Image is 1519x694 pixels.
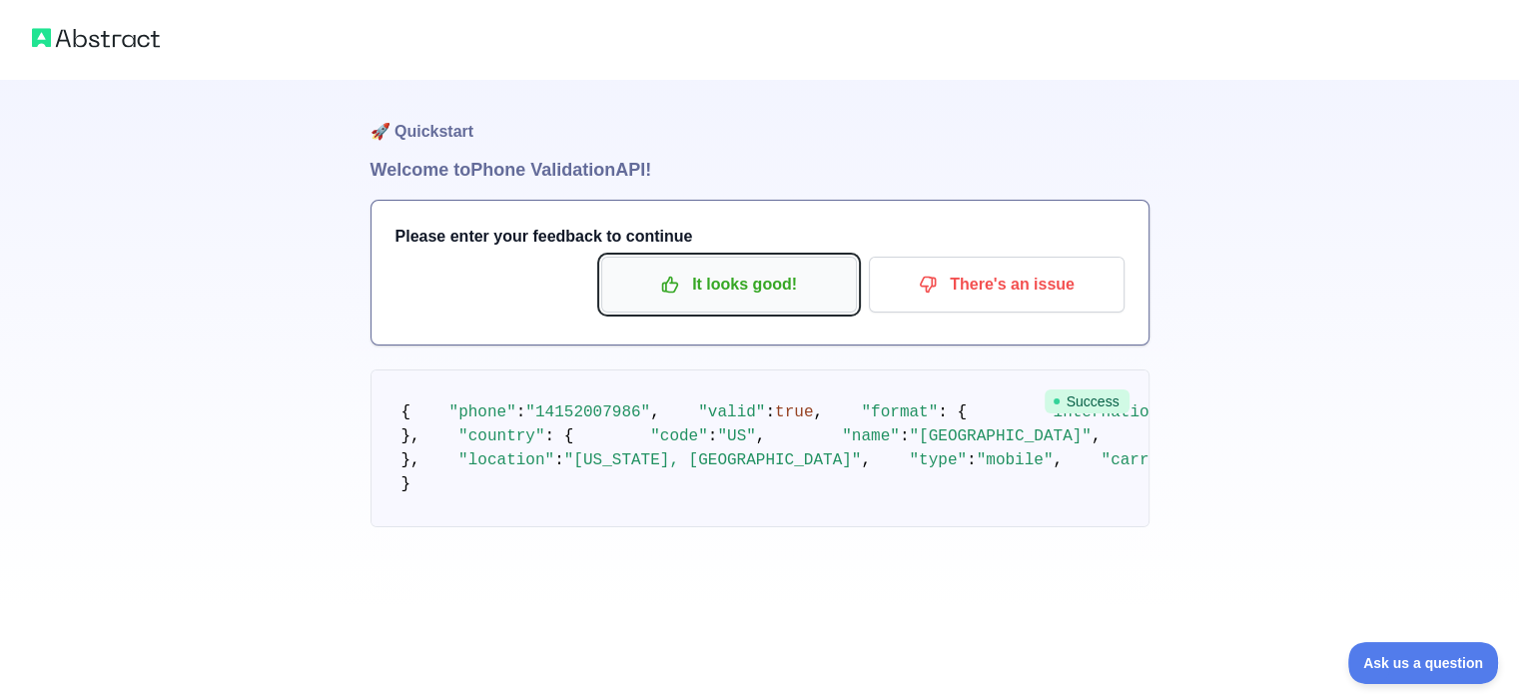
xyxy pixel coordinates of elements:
span: "phone" [449,403,516,421]
span: "mobile" [977,451,1054,469]
span: "type" [909,451,967,469]
span: , [813,403,823,421]
span: true [775,403,813,421]
span: : [967,451,977,469]
span: : [765,403,775,421]
span: "14152007986" [525,403,650,421]
p: There's an issue [884,268,1110,302]
span: , [861,451,871,469]
span: "valid" [698,403,765,421]
span: "[GEOGRAPHIC_DATA]" [909,427,1091,445]
span: "international" [1044,403,1187,421]
span: "name" [842,427,900,445]
span: "country" [458,427,544,445]
span: Success [1045,389,1130,413]
span: "location" [458,451,554,469]
span: : [900,427,910,445]
span: , [756,427,766,445]
span: "US" [717,427,755,445]
span: "code" [650,427,708,445]
p: It looks good! [616,268,842,302]
span: , [1053,451,1063,469]
span: { [401,403,411,421]
iframe: Toggle Customer Support [1348,642,1499,684]
span: "carrier" [1101,451,1186,469]
span: , [1092,427,1102,445]
button: It looks good! [601,257,857,313]
span: "[US_STATE], [GEOGRAPHIC_DATA]" [564,451,862,469]
img: Abstract logo [32,24,160,52]
h1: Welcome to Phone Validation API! [371,156,1149,184]
span: : { [938,403,967,421]
span: "format" [861,403,938,421]
span: , [650,403,660,421]
span: : { [545,427,574,445]
h3: Please enter your feedback to continue [395,225,1125,249]
h1: 🚀 Quickstart [371,80,1149,156]
button: There's an issue [869,257,1125,313]
span: : [516,403,526,421]
span: : [708,427,718,445]
span: : [554,451,564,469]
